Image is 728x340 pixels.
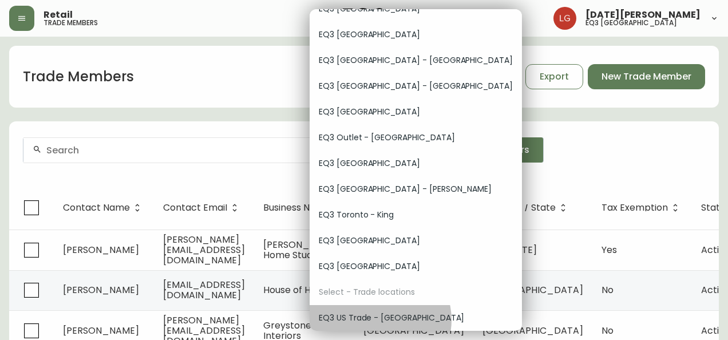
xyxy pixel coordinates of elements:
[319,235,513,247] span: EQ3 [GEOGRAPHIC_DATA]
[319,312,513,324] span: EQ3 US Trade - [GEOGRAPHIC_DATA]
[310,99,522,125] div: EQ3 [GEOGRAPHIC_DATA]
[319,209,513,221] span: EQ3 Toronto - King
[319,29,513,41] span: EQ3 [GEOGRAPHIC_DATA]
[310,202,522,228] div: EQ3 Toronto - King
[319,106,513,118] span: EQ3 [GEOGRAPHIC_DATA]
[319,3,513,15] span: EQ3 [GEOGRAPHIC_DATA]
[310,48,522,73] div: EQ3 [GEOGRAPHIC_DATA] - [GEOGRAPHIC_DATA]
[310,125,522,151] div: EQ3 Outlet - [GEOGRAPHIC_DATA]
[310,176,522,202] div: EQ3 [GEOGRAPHIC_DATA] - [PERSON_NAME]
[319,157,513,169] span: EQ3 [GEOGRAPHIC_DATA]
[319,80,513,92] span: EQ3 [GEOGRAPHIC_DATA] - [GEOGRAPHIC_DATA]
[310,73,522,99] div: EQ3 [GEOGRAPHIC_DATA] - [GEOGRAPHIC_DATA]
[310,151,522,176] div: EQ3 [GEOGRAPHIC_DATA]
[310,305,522,331] div: EQ3 US Trade - [GEOGRAPHIC_DATA]
[319,54,513,66] span: EQ3 [GEOGRAPHIC_DATA] - [GEOGRAPHIC_DATA]
[310,228,522,254] div: EQ3 [GEOGRAPHIC_DATA]
[319,260,513,272] span: EQ3 [GEOGRAPHIC_DATA]
[319,183,513,195] span: EQ3 [GEOGRAPHIC_DATA] - [PERSON_NAME]
[310,22,522,48] div: EQ3 [GEOGRAPHIC_DATA]
[310,254,522,279] div: EQ3 [GEOGRAPHIC_DATA]
[319,132,513,144] span: EQ3 Outlet - [GEOGRAPHIC_DATA]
